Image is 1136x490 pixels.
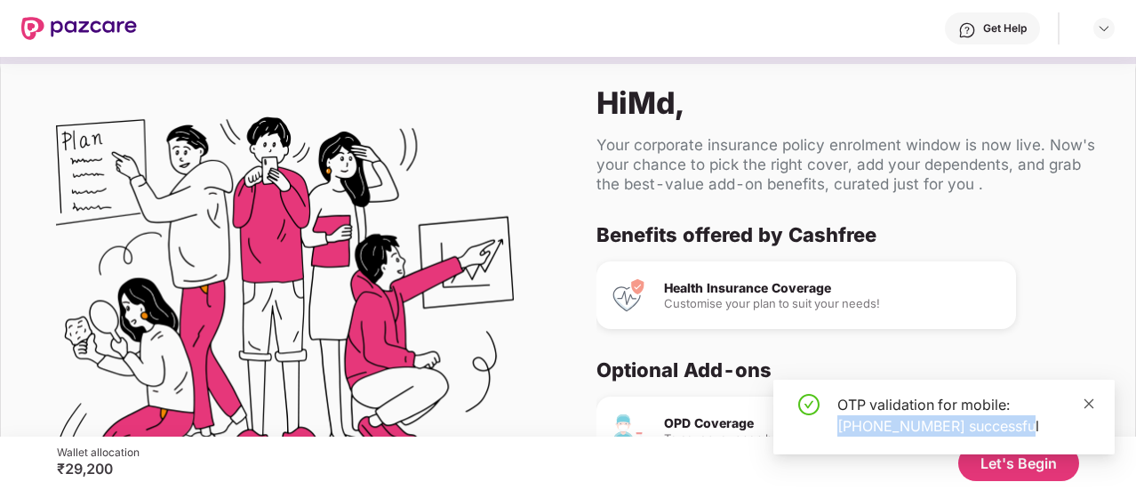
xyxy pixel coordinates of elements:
[596,84,1107,121] div: Hi Md ,
[611,277,646,313] img: Health Insurance Coverage
[798,394,820,415] span: check-circle
[596,357,1092,382] div: Optional Add-ons
[983,21,1027,36] div: Get Help
[664,417,1002,430] div: OPD Coverage
[611,413,646,448] img: OPD Coverage
[1083,398,1095,410] span: close
[664,282,1002,294] div: Health Insurance Coverage
[596,135,1107,194] div: Your corporate insurance policy enrolment window is now live. Now's your chance to pick the right...
[837,394,1093,437] div: OTP validation for mobile: [PHONE_NUMBER] successful
[958,21,976,39] img: svg+xml;base64,PHN2ZyBpZD0iSGVscC0zMngzMiIgeG1sbnM9Imh0dHA6Ly93d3cudzMub3JnLzIwMDAvc3ZnIiB3aWR0aD...
[21,17,137,40] img: New Pazcare Logo
[664,433,1002,445] div: To cover your non hospitalisation expenses
[596,222,1092,247] div: Benefits offered by Cashfree
[664,298,1002,309] div: Customise your plan to suit your needs!
[57,460,140,478] div: ₹29,200
[1097,21,1111,36] img: svg+xml;base64,PHN2ZyBpZD0iRHJvcGRvd24tMzJ4MzIiIHhtbG5zPSJodHRwOi8vd3d3LnczLm9yZy8yMDAwL3N2ZyIgd2...
[57,446,140,460] div: Wallet allocation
